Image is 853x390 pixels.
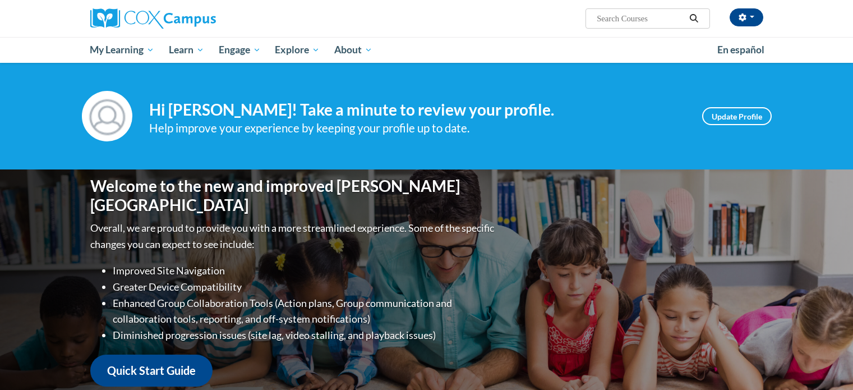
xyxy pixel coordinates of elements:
[710,38,772,62] a: En español
[82,91,132,141] img: Profile Image
[169,43,204,57] span: Learn
[808,345,844,381] iframe: Button to launch messaging window
[596,12,685,25] input: Search Courses
[717,44,764,56] span: En español
[113,295,497,328] li: Enhanced Group Collaboration Tools (Action plans, Group communication and collaboration tools, re...
[149,100,685,120] h4: Hi [PERSON_NAME]! Take a minute to review your profile.
[90,8,303,29] a: Cox Campus
[113,279,497,295] li: Greater Device Compatibility
[702,107,772,125] a: Update Profile
[73,37,780,63] div: Main menu
[275,43,320,57] span: Explore
[334,43,372,57] span: About
[83,37,162,63] a: My Learning
[268,37,327,63] a: Explore
[113,263,497,279] li: Improved Site Navigation
[113,327,497,343] li: Diminished progression issues (site lag, video stalling, and playback issues)
[685,12,702,25] button: Search
[211,37,268,63] a: Engage
[90,177,497,214] h1: Welcome to the new and improved [PERSON_NAME][GEOGRAPHIC_DATA]
[730,8,763,26] button: Account Settings
[90,355,213,387] a: Quick Start Guide
[149,119,685,137] div: Help improve your experience by keeping your profile up to date.
[90,8,216,29] img: Cox Campus
[90,43,154,57] span: My Learning
[327,37,380,63] a: About
[219,43,261,57] span: Engage
[162,37,211,63] a: Learn
[90,220,497,253] p: Overall, we are proud to provide you with a more streamlined experience. Some of the specific cha...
